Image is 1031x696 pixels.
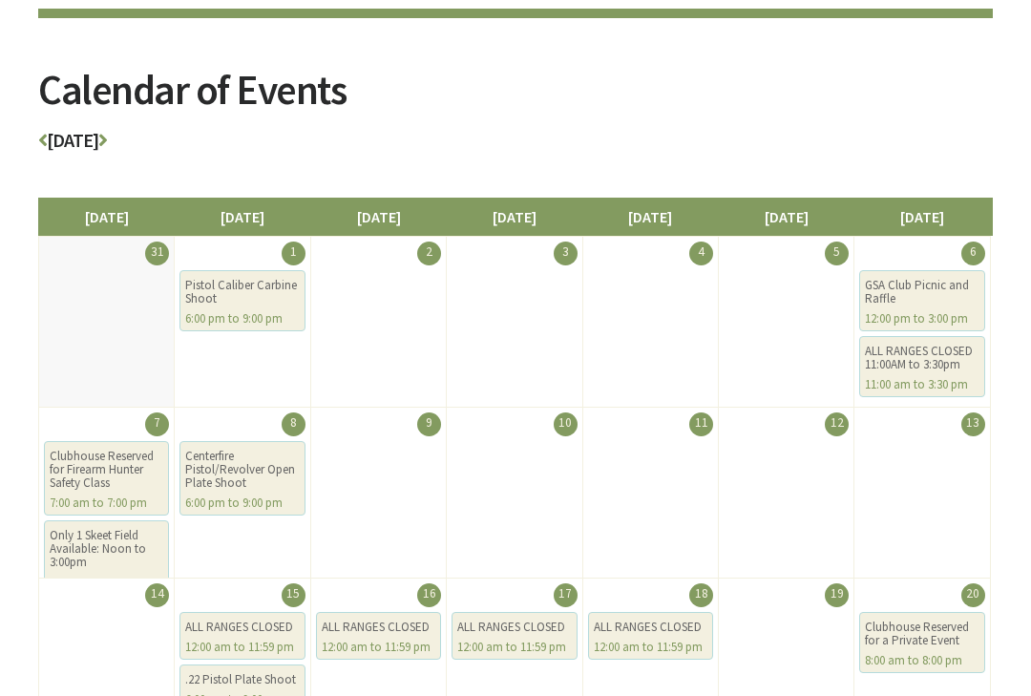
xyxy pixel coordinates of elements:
[417,583,441,607] div: 16
[865,279,978,306] div: GSA Club Picnic and Raffle
[310,198,447,236] li: [DATE]
[689,583,713,607] div: 18
[282,242,305,265] div: 1
[825,242,849,265] div: 5
[825,583,849,607] div: 19
[145,583,169,607] div: 14
[825,412,849,436] div: 12
[457,621,571,634] div: ALL RANGES CLOSED
[865,312,978,326] div: 12:00 pm to 3:00 pm
[417,412,441,436] div: 9
[457,641,571,654] div: 12:00 am to 11:59 pm
[185,312,299,326] div: 6:00 pm to 9:00 pm
[554,583,578,607] div: 17
[865,345,978,371] div: ALL RANGES CLOSED 11:00AM to 3:30pm
[282,583,305,607] div: 15
[185,673,299,686] div: .22 Pistol Plate Shoot
[50,529,163,569] div: Only 1 Skeet Field Available: Noon to 3:00pm
[322,641,435,654] div: 12:00 am to 11:59 pm
[594,641,707,654] div: 12:00 am to 11:59 pm
[185,279,299,306] div: Pistol Caliber Carbine Shoot
[322,621,435,634] div: ALL RANGES CLOSED
[961,583,985,607] div: 20
[582,198,719,236] li: [DATE]
[865,621,978,647] div: Clubhouse Reserved for a Private Event
[961,412,985,436] div: 13
[718,198,854,236] li: [DATE]
[446,198,582,236] li: [DATE]
[689,412,713,436] div: 11
[38,69,993,131] h2: Calendar of Events
[38,131,993,159] h3: [DATE]
[417,242,441,265] div: 2
[185,621,299,634] div: ALL RANGES CLOSED
[689,242,713,265] div: 4
[865,654,978,667] div: 8:00 am to 8:00 pm
[865,378,978,391] div: 11:00 am to 3:30 pm
[185,496,299,510] div: 6:00 pm to 9:00 pm
[185,641,299,654] div: 12:00 am to 11:59 pm
[50,576,163,589] div: 12:00 pm to 3:00 pm
[282,412,305,436] div: 8
[961,242,985,265] div: 6
[594,621,707,634] div: ALL RANGES CLOSED
[853,198,990,236] li: [DATE]
[145,412,169,436] div: 7
[185,450,299,490] div: Centerfire Pistol/Revolver Open Plate Shoot
[145,242,169,265] div: 31
[50,496,163,510] div: 7:00 am to 7:00 pm
[554,242,578,265] div: 3
[174,198,310,236] li: [DATE]
[554,412,578,436] div: 10
[38,198,175,236] li: [DATE]
[50,450,163,490] div: Clubhouse Reserved for Firearm Hunter Safety Class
